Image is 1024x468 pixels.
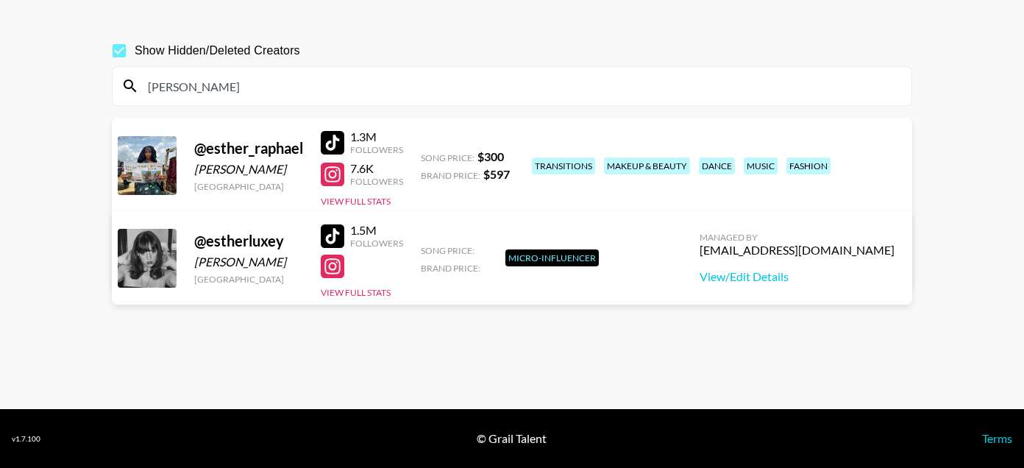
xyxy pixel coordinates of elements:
div: Followers [350,176,403,187]
div: [EMAIL_ADDRESS][DOMAIN_NAME] [700,243,895,258]
strong: $ 300 [477,149,504,163]
div: dance [699,157,735,174]
div: Micro-Influencer [505,249,599,266]
div: 1.5M [350,223,403,238]
div: Followers [350,238,403,249]
span: Show Hidden/Deleted Creators [135,42,300,60]
div: © Grail Talent [477,431,547,446]
a: Terms [982,431,1012,445]
div: v 1.7.100 [12,434,40,444]
input: Search by User Name [139,74,903,98]
div: Managed By [700,232,895,243]
button: View Full Stats [321,196,391,207]
div: transitions [532,157,595,174]
a: View/Edit Details [700,269,895,284]
div: 7.6K [350,161,403,176]
div: [PERSON_NAME] [194,162,303,177]
button: View Full Stats [321,287,391,298]
strong: $ 597 [483,167,510,181]
div: [GEOGRAPHIC_DATA] [194,274,303,285]
span: Brand Price: [421,170,480,181]
div: [GEOGRAPHIC_DATA] [194,181,303,192]
div: @ esther_raphael [194,139,303,157]
span: Brand Price: [421,263,480,274]
span: Song Price: [421,152,474,163]
div: @ estherluxey [194,232,303,250]
div: 1.3M [350,130,403,144]
div: Followers [350,144,403,155]
span: Song Price: [421,245,474,256]
div: music [744,157,778,174]
div: makeup & beauty [604,157,690,174]
div: fashion [786,157,831,174]
div: [PERSON_NAME] [194,255,303,269]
